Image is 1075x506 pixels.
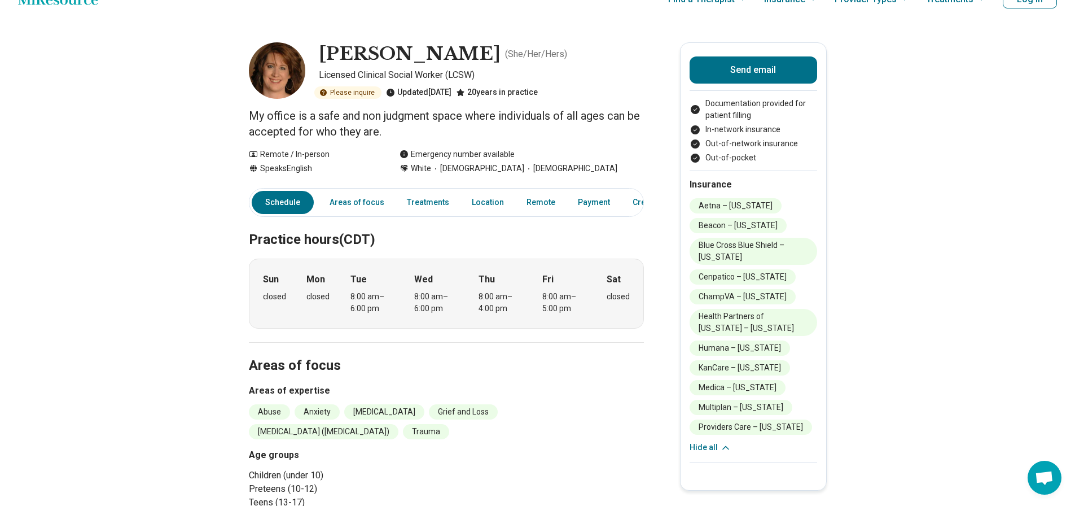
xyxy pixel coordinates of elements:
[520,191,562,214] a: Remote
[249,203,644,250] h2: Practice hours (CDT)
[252,191,314,214] a: Schedule
[690,124,817,136] li: In-network insurance
[319,68,644,82] p: Licensed Clinical Social Worker (LCSW)
[690,380,786,395] li: Medica – [US_STATE]
[690,152,817,164] li: Out-of-pocket
[690,138,817,150] li: Out-of-network insurance
[249,482,442,496] li: Preteens (10-12)
[690,178,817,191] h2: Insurance
[690,56,817,84] button: Send email
[690,289,796,304] li: ChampVA – [US_STATE]
[295,404,340,420] li: Anxiety
[249,108,644,139] p: My office is a safe and non judgment space where individuals of all ages can be accepted for who ...
[690,309,817,336] li: Health Partners of [US_STATE] – [US_STATE]
[319,42,501,66] h1: [PERSON_NAME]
[690,400,792,415] li: Multiplan – [US_STATE]
[505,47,567,61] p: ( She/Her/Hers )
[350,291,394,315] div: 8:00 am – 6:00 pm
[414,291,458,315] div: 8:00 am – 6:00 pm
[429,404,498,420] li: Grief and Loss
[249,384,644,398] h3: Areas of expertise
[465,191,511,214] a: Location
[306,291,330,303] div: closed
[690,98,817,121] li: Documentation provided for patient filling
[249,329,644,376] h2: Areas of focus
[1028,461,1061,495] a: Open chat
[249,469,442,482] li: Children (under 10)
[263,273,279,286] strong: Sun
[626,191,689,214] a: Credentials
[314,86,381,99] div: Please inquire
[249,42,305,99] img: Angie Lynn, Licensed Clinical Social Worker (LCSW)
[400,149,515,160] div: Emergency number available
[323,191,391,214] a: Areas of focus
[386,86,451,99] div: Updated [DATE]
[542,273,554,286] strong: Fri
[690,98,817,164] ul: Payment options
[690,341,790,356] li: Humana – [US_STATE]
[249,424,398,439] li: [MEDICAL_DATA] ([MEDICAL_DATA])
[524,163,617,175] span: [DEMOGRAPHIC_DATA]
[403,424,449,439] li: Trauma
[249,404,290,420] li: Abuse
[690,218,787,233] li: Beacon – [US_STATE]
[479,273,495,286] strong: Thu
[690,360,790,376] li: KanCare – [US_STATE]
[350,273,367,286] strong: Tue
[249,149,377,160] div: Remote / In-person
[400,191,456,214] a: Treatments
[690,269,796,285] li: Cenpatico – [US_STATE]
[431,163,524,175] span: [DEMOGRAPHIC_DATA]
[690,420,812,435] li: Providers Care – [US_STATE]
[690,442,731,453] button: Hide all
[414,273,433,286] strong: Wed
[690,238,817,265] li: Blue Cross Blue Shield – [US_STATE]
[542,291,586,315] div: 8:00 am – 5:00 pm
[411,163,431,175] span: White
[479,291,522,315] div: 8:00 am – 4:00 pm
[456,86,538,99] div: 20 years in practice
[249,163,377,175] div: Speaks English
[690,198,782,213] li: Aetna – [US_STATE]
[607,291,630,303] div: closed
[249,259,644,329] div: When does the program meet?
[306,273,325,286] strong: Mon
[607,273,621,286] strong: Sat
[249,448,442,462] h3: Age groups
[263,291,286,303] div: closed
[571,191,617,214] a: Payment
[344,404,424,420] li: [MEDICAL_DATA]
